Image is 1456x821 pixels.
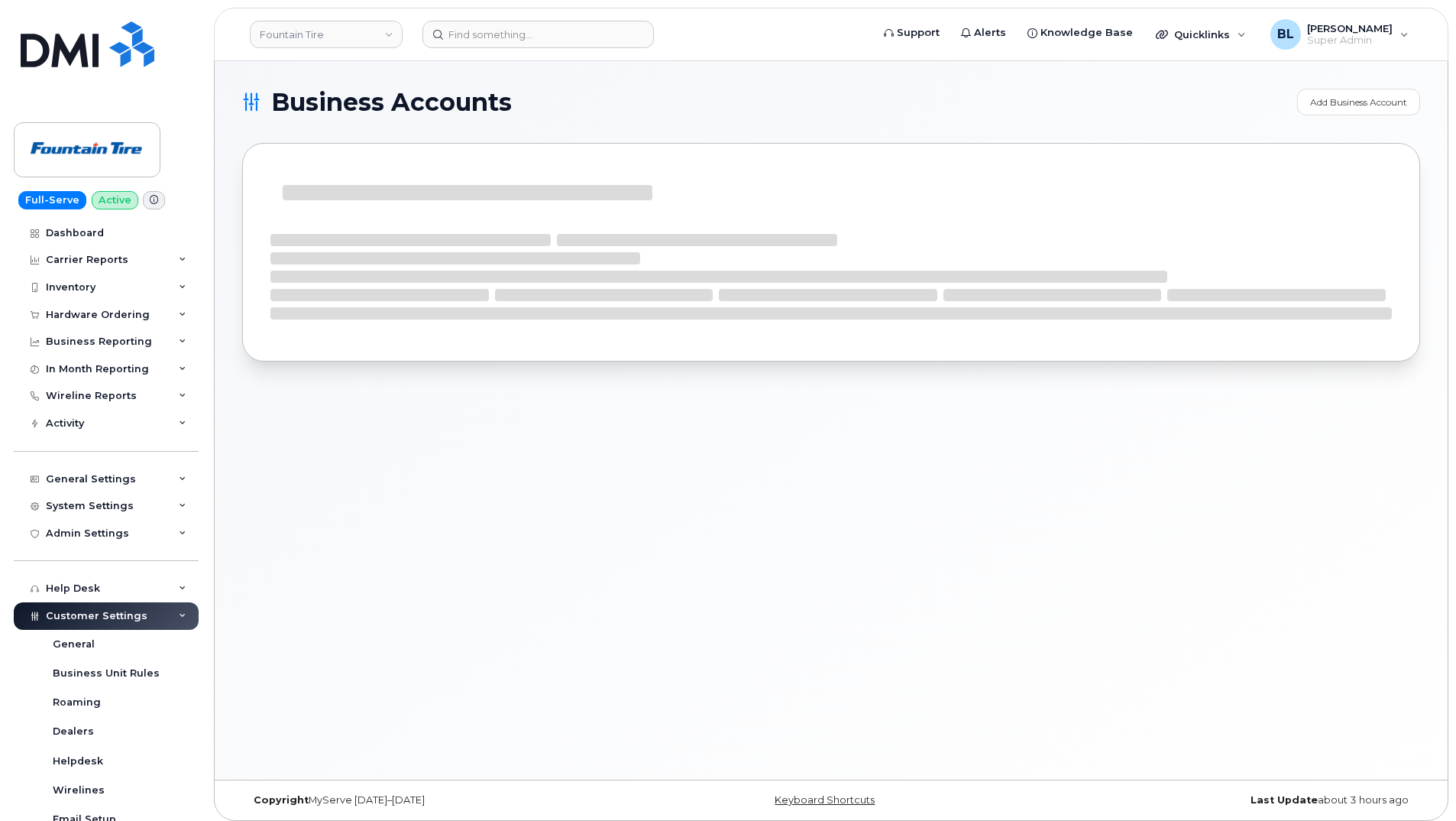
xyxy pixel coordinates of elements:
div: about 3 hours ago [1027,794,1420,806]
a: Add Business Account [1297,89,1420,115]
span: Business Accounts [271,91,512,114]
strong: Copyright [254,794,309,806]
div: MyServe [DATE]–[DATE] [242,794,635,806]
strong: Last Update [1251,794,1318,806]
a: Keyboard Shortcuts [775,794,875,806]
